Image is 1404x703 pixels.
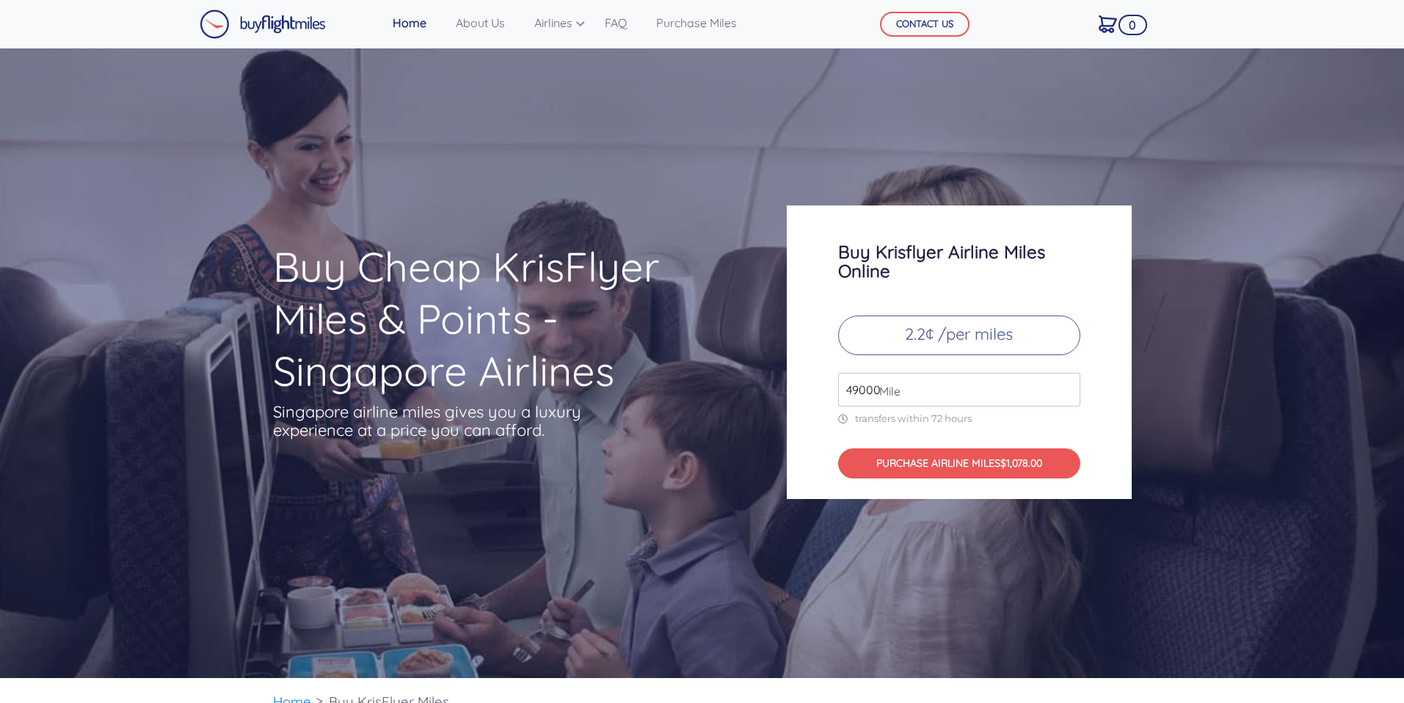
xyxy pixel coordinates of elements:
a: 0 [1093,8,1123,39]
h1: Buy Cheap KrisFlyer Miles & Points - Singapore Airlines [273,241,730,397]
img: Buy Flight Miles Logo [200,10,326,39]
a: FAQ [599,8,633,37]
button: PURCHASE AIRLINE MILES$1,078.00 [838,448,1080,478]
span: Mile [872,382,901,400]
h3: Buy Krisflyer Airline Miles Online [838,242,1080,280]
button: CONTACT US [880,12,970,37]
span: 0 [1119,15,1147,35]
a: Home [387,8,432,37]
a: About Us [450,8,511,37]
p: transfers within 72 hours [838,412,1080,425]
p: Singapore airline miles gives you a luxury experience at a price you can afford. [273,403,603,440]
p: 2.2¢ /per miles [838,316,1080,355]
span: $1,078.00 [1000,456,1042,470]
a: Purchase Miles [650,8,743,37]
img: Cart [1099,15,1117,33]
a: Airlines [528,8,581,37]
a: Buy Flight Miles Logo [200,6,326,43]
